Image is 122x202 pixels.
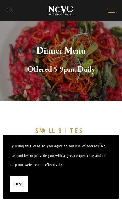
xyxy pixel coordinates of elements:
span: BITES [58,127,83,134]
h2: Offered 5-9pm, Daily [7,63,115,76]
button: Okay! [10,176,28,193]
img: Novo Restaurant &amp; Lounge [48,5,74,16]
section: Cookie banner [3,135,119,199]
span: SMALL [35,127,55,134]
button: Open navigation menu [105,5,118,16]
h1: Dinner Menu [7,46,115,56]
a: SMALLBITES [35,127,87,134]
p: By using this website, you agree to our use of cookies. We use cookies to provide you with a grea... [10,142,112,170]
a: Search [4,5,16,16]
span: Okay! [15,180,23,189]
